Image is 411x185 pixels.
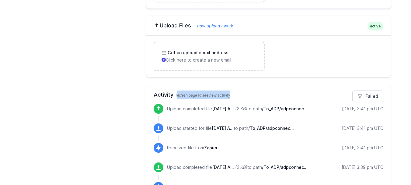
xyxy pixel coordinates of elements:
span: 2025-10-03 ADP 401(k) Data Export.csv.csv [212,106,234,111]
span: Zapier [204,145,218,150]
h2: Activity [154,91,383,99]
p: Upload completed file to path [167,106,308,112]
span: 2025-10-03 ADP 401(k) Data Export.csv.csv [212,126,234,131]
p: Upload started for file to path [167,125,294,131]
span: /To_ADP/adpconnect_280819_64580308/test [262,165,308,170]
h3: Get an upload email address [166,50,228,56]
p: Click here to create a new email [162,57,257,63]
div: [DATE] 3:39 pm UTC [342,164,383,170]
a: Get an upload email address Click here to create a new email [154,42,264,70]
i: (2 KB) [235,165,247,170]
a: how uploads work [191,23,233,28]
h2: Upload Files [154,22,383,29]
span: refresh page to see new activity [176,93,230,98]
i: (2 KB) [235,106,247,111]
iframe: Drift Widget Chat Controller [381,155,404,178]
span: 2025-10-03 ADP 401(k) Data Export.csv.csv [212,165,234,170]
span: /To_ADP/adpconnect_280819_64580308/test [248,126,294,131]
span: /To_ADP/adpconnect_280819_64580308/test [262,106,308,111]
p: Upload completed file to path [167,164,308,170]
p: Received file from [167,145,218,151]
